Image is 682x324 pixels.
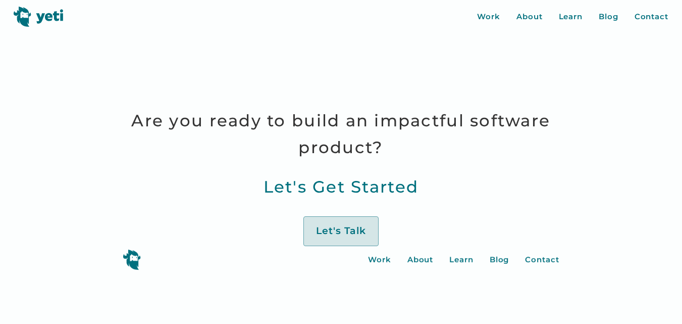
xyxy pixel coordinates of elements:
a: Learn [559,11,583,23]
a: Work [368,254,391,265]
a: About [407,254,434,265]
a: Contact [526,254,559,265]
a: Blog [599,11,618,23]
a: Learn [449,254,474,265]
img: yeti logo icon [123,249,141,270]
img: Yeti logo [14,7,64,27]
div: Let's Talk [316,225,366,238]
p: Are you ready to build an impactful software product? [109,107,573,161]
a: About [516,11,543,23]
a: Contact [635,11,668,23]
p: Let's Get Started [109,173,573,200]
a: Blog [490,254,509,265]
a: Work [477,11,500,23]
